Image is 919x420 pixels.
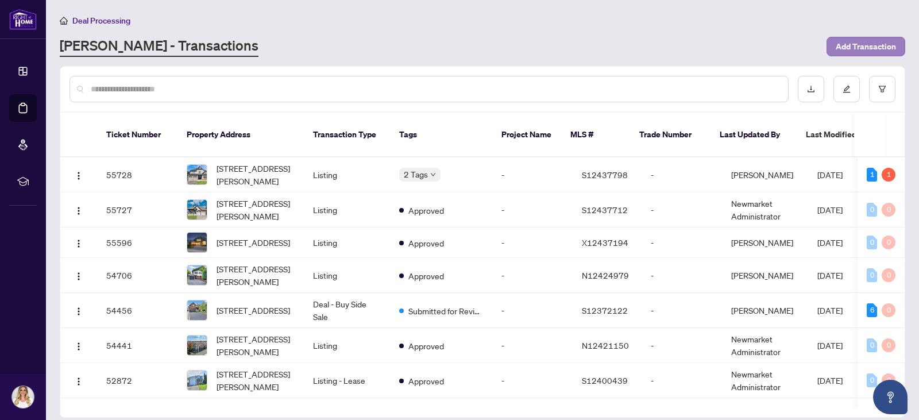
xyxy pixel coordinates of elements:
[722,192,808,228] td: Newmarket Administrator
[74,377,83,386] img: Logo
[217,197,295,222] span: [STREET_ADDRESS][PERSON_NAME]
[97,113,177,157] th: Ticket Number
[817,375,843,386] span: [DATE]
[97,328,177,363] td: 54441
[867,303,877,317] div: 6
[74,272,83,281] img: Logo
[867,236,877,249] div: 0
[882,373,895,387] div: 0
[722,258,808,293] td: [PERSON_NAME]
[882,338,895,352] div: 0
[9,9,37,30] img: logo
[217,333,295,358] span: [STREET_ADDRESS][PERSON_NAME]
[304,363,390,398] td: Listing - Lease
[12,386,34,408] img: Profile Icon
[72,16,130,26] span: Deal Processing
[722,228,808,258] td: [PERSON_NAME]
[869,76,895,102] button: filter
[867,338,877,352] div: 0
[642,328,722,363] td: -
[304,157,390,192] td: Listing
[304,258,390,293] td: Listing
[492,192,573,228] td: -
[69,371,88,390] button: Logo
[836,37,896,56] span: Add Transaction
[827,37,905,56] button: Add Transaction
[867,203,877,217] div: 0
[74,206,83,215] img: Logo
[582,340,629,350] span: N12421150
[582,169,628,180] span: S12437798
[69,201,88,219] button: Logo
[187,200,207,219] img: thumbnail-img
[408,204,444,217] span: Approved
[882,168,895,182] div: 1
[492,228,573,258] td: -
[722,363,808,398] td: Newmarket Administrator
[304,192,390,228] td: Listing
[217,263,295,288] span: [STREET_ADDRESS][PERSON_NAME]
[797,113,900,157] th: Last Modified Date
[404,168,428,181] span: 2 Tags
[492,363,573,398] td: -
[217,368,295,393] span: [STREET_ADDRESS][PERSON_NAME]
[582,237,628,248] span: X12437194
[408,375,444,387] span: Approved
[408,237,444,249] span: Approved
[642,192,722,228] td: -
[867,168,877,182] div: 1
[69,266,88,284] button: Logo
[492,157,573,192] td: -
[722,328,808,363] td: Newmarket Administrator
[60,36,258,57] a: [PERSON_NAME] - Transactions
[807,85,815,93] span: download
[74,171,83,180] img: Logo
[711,113,797,157] th: Last Updated By
[561,113,630,157] th: MLS #
[817,169,843,180] span: [DATE]
[806,128,876,141] span: Last Modified Date
[867,268,877,282] div: 0
[873,380,908,414] button: Open asap
[60,17,68,25] span: home
[492,113,561,157] th: Project Name
[304,328,390,363] td: Listing
[97,293,177,328] td: 54456
[69,165,88,184] button: Logo
[74,239,83,248] img: Logo
[878,85,886,93] span: filter
[642,228,722,258] td: -
[582,305,628,315] span: S12372122
[187,371,207,390] img: thumbnail-img
[882,268,895,282] div: 0
[798,76,824,102] button: download
[217,304,290,317] span: [STREET_ADDRESS]
[187,265,207,285] img: thumbnail-img
[408,269,444,282] span: Approved
[97,258,177,293] td: 54706
[817,205,843,215] span: [DATE]
[304,228,390,258] td: Listing
[187,336,207,355] img: thumbnail-img
[582,270,629,280] span: N12424979
[74,307,83,316] img: Logo
[843,85,851,93] span: edit
[187,300,207,320] img: thumbnail-img
[69,233,88,252] button: Logo
[187,233,207,252] img: thumbnail-img
[430,172,436,178] span: down
[642,258,722,293] td: -
[492,328,573,363] td: -
[492,258,573,293] td: -
[833,76,860,102] button: edit
[69,336,88,355] button: Logo
[217,162,295,187] span: [STREET_ADDRESS][PERSON_NAME]
[817,340,843,350] span: [DATE]
[817,270,843,280] span: [DATE]
[630,113,711,157] th: Trade Number
[304,293,390,328] td: Deal - Buy Side Sale
[642,157,722,192] td: -
[492,293,573,328] td: -
[304,113,390,157] th: Transaction Type
[582,375,628,386] span: S12400439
